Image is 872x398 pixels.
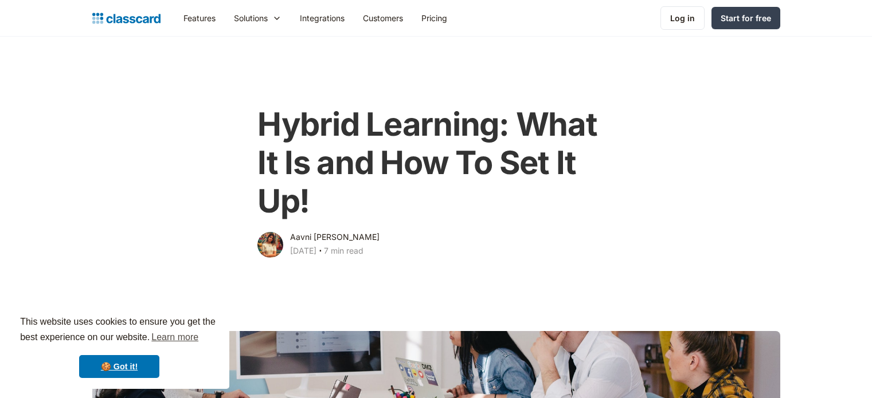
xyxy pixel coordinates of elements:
[711,7,780,29] a: Start for free
[257,105,615,221] h1: Hybrid Learning: What It Is and How To Set It Up!
[670,12,695,24] div: Log in
[9,304,229,389] div: cookieconsent
[225,5,291,31] div: Solutions
[316,244,324,260] div: ‧
[92,10,161,26] a: home
[324,244,363,258] div: 7 min read
[291,5,354,31] a: Integrations
[354,5,412,31] a: Customers
[150,329,200,346] a: learn more about cookies
[20,315,218,346] span: This website uses cookies to ensure you get the best experience on our website.
[174,5,225,31] a: Features
[412,5,456,31] a: Pricing
[79,355,159,378] a: dismiss cookie message
[721,12,771,24] div: Start for free
[290,244,316,258] div: [DATE]
[234,12,268,24] div: Solutions
[660,6,705,30] a: Log in
[290,230,380,244] div: Aavni [PERSON_NAME]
